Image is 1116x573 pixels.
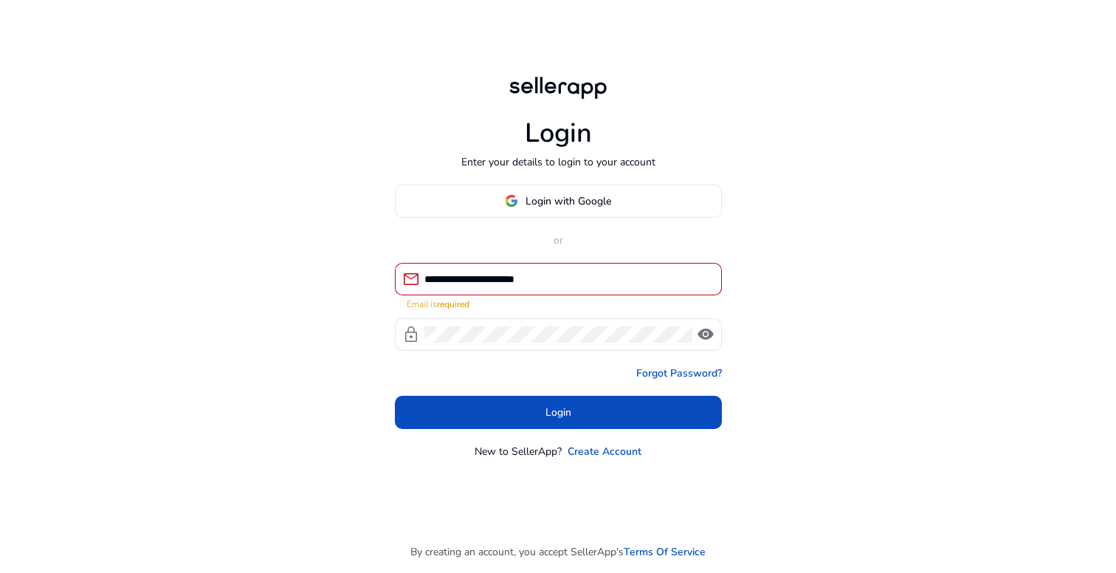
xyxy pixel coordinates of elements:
strong: required [437,298,469,310]
p: Enter your details to login to your account [461,154,655,170]
p: or [395,233,722,248]
a: Terms Of Service [624,544,706,560]
a: Create Account [568,444,641,459]
span: Login with Google [526,193,611,209]
span: mail [402,270,420,288]
mat-error: Email is [407,295,710,311]
img: google-logo.svg [505,194,518,207]
button: Login [395,396,722,429]
button: Login with Google [395,185,722,218]
span: visibility [697,326,714,343]
p: New to SellerApp? [475,444,562,459]
a: Forgot Password? [636,366,722,381]
h1: Login [525,117,592,149]
span: lock [402,326,420,343]
span: Login [545,405,571,420]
